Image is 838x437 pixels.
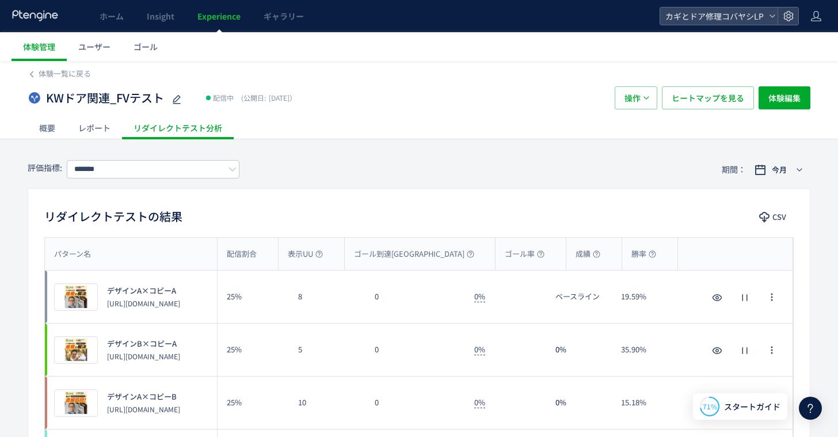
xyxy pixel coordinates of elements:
[555,344,566,355] span: 0%
[55,337,97,363] img: 35debde783b5743c50659cd4dbf4d7791755650181432.jpeg
[218,324,289,376] div: 25%
[703,401,717,411] span: 71%
[107,392,177,402] span: デザインA×コピーB
[288,249,323,260] span: 表示UU
[724,401,780,413] span: スタートガイド
[107,404,180,414] p: https://kagidoakobayashi.com/lp/cp/door-c/
[289,271,366,323] div: 8
[474,344,485,355] span: 0%
[23,41,55,52] span: 体験管理
[78,41,111,52] span: ユーザー
[67,116,122,139] div: レポート
[624,86,641,109] span: 操作
[44,207,182,226] h2: リダイレクトテストの結果
[289,377,366,429] div: 10
[107,298,180,308] p: https://kagidoakobayashi.com/lp/cp/door-a/
[615,86,657,109] button: 操作
[238,93,296,102] span: [DATE]）
[753,208,794,226] button: CSV
[612,324,678,376] div: 35.90%
[218,271,289,323] div: 25%
[631,249,656,260] span: 勝率
[55,390,97,416] img: 3e3a518f40b5bf0cc294e3c7f243f8291755650181427.jpeg
[612,377,678,429] div: 15.18%
[365,324,465,376] div: 0
[662,86,754,109] button: ヒートマップを見る
[100,10,124,22] span: ホーム
[28,162,62,173] span: 評価指標:
[213,92,234,104] span: 配信中
[576,249,600,260] span: 成績
[39,68,91,79] span: 体験一覧に戻る
[474,397,485,408] span: 0%
[612,271,678,323] div: 19.59%
[227,249,257,260] span: 配信割合
[241,93,266,102] span: (公開日:
[107,286,176,297] span: デザインA×コピーA
[768,86,801,109] span: 体験編集
[147,10,174,22] span: Insight
[264,10,304,22] span: ギャラリー
[555,397,566,408] span: 0%
[759,86,810,109] button: 体験編集
[107,339,177,349] span: デザインB×コピーA
[474,291,485,302] span: 0%
[505,249,544,260] span: ゴール率
[289,324,366,376] div: 5
[218,377,289,429] div: 25%
[365,377,465,429] div: 0
[197,10,241,22] span: Experience
[28,116,67,139] div: 概要
[772,208,786,226] span: CSV
[134,41,158,52] span: ゴール
[722,160,746,179] span: 期間：
[747,161,810,179] button: 今月
[772,164,787,176] span: 今月
[107,351,180,361] p: https://kagidoakobayashi.com/lp/cp/door-b/
[55,284,97,310] img: d33ce57e2b0cbfc78667d386f0104de11755650181430.jpeg
[365,271,465,323] div: 0
[354,249,474,260] span: ゴール到達[GEOGRAPHIC_DATA]
[46,90,164,107] span: KWドア関連_FVテスト
[662,7,764,25] span: カギとドア修理コバヤシLP
[122,116,234,139] div: リダイレクトテスト分析
[555,291,600,302] span: ベースライン
[672,86,744,109] span: ヒートマップを見る
[54,249,91,260] span: パターン名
